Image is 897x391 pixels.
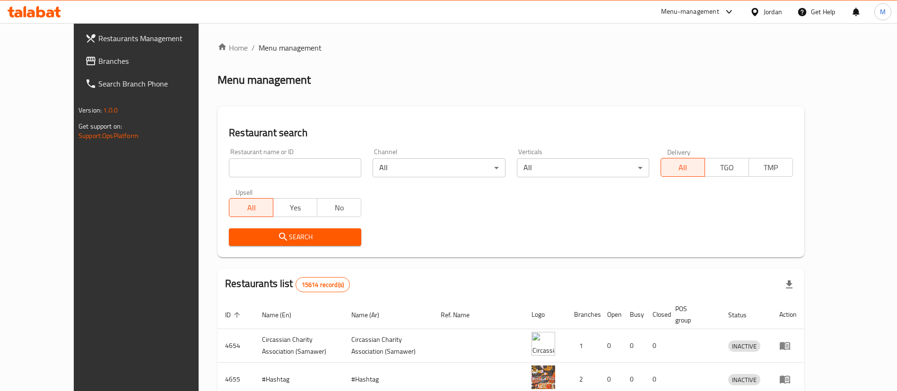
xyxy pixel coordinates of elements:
span: ID [225,309,243,321]
a: Branches [78,50,224,72]
span: Status [728,309,759,321]
a: Home [218,42,248,53]
span: Yes [277,201,314,215]
button: Yes [273,198,317,217]
span: Branches [98,55,216,67]
button: All [661,158,705,177]
img: #Hashtag [531,365,555,389]
span: TMP [753,161,789,174]
span: Get support on: [78,120,122,132]
td: 0 [600,329,622,363]
a: Restaurants Management [78,27,224,50]
h2: Restaurants list [225,277,350,292]
div: Total records count [296,277,350,292]
th: Open [600,300,622,329]
span: Restaurants Management [98,33,216,44]
input: Search for restaurant name or ID.. [229,158,361,177]
div: Menu [779,340,797,351]
li: / [252,42,255,53]
button: TGO [705,158,749,177]
span: M [880,7,886,17]
span: Name (En) [262,309,304,321]
span: INACTIVE [728,341,760,352]
td: 0 [645,329,668,363]
span: No [321,201,357,215]
span: All [233,201,270,215]
span: Ref. Name [441,309,482,321]
span: Name (Ar) [351,309,392,321]
td: 1 [566,329,600,363]
div: INACTIVE [728,374,760,385]
div: Menu [779,374,797,385]
th: Action [772,300,804,329]
button: No [317,198,361,217]
span: All [665,161,701,174]
label: Upsell [235,189,253,195]
td: ​Circassian ​Charity ​Association​ (Samawer) [254,329,344,363]
label: Delivery [667,148,691,155]
th: Closed [645,300,668,329]
a: Support.OpsPlatform [78,130,139,142]
span: Search Branch Phone [98,78,216,89]
div: Export file [778,273,801,296]
button: Search [229,228,361,246]
h2: Restaurant search [229,126,793,140]
td: ​Circassian ​Charity ​Association​ (Samawer) [344,329,433,363]
td: 0 [622,329,645,363]
th: Busy [622,300,645,329]
th: Logo [524,300,566,329]
th: Branches [566,300,600,329]
div: All [517,158,649,177]
div: Menu-management [661,6,719,17]
nav: breadcrumb [218,42,804,53]
img: ​Circassian ​Charity ​Association​ (Samawer) [531,332,555,356]
span: Version: [78,104,102,116]
span: INACTIVE [728,374,760,385]
span: Menu management [259,42,322,53]
span: 15614 record(s) [296,280,349,289]
span: Search [236,231,354,243]
button: TMP [749,158,793,177]
span: 1.0.0 [103,104,118,116]
div: All [373,158,505,177]
h2: Menu management [218,72,311,87]
button: All [229,198,273,217]
span: TGO [709,161,745,174]
td: 4654 [218,329,254,363]
div: Jordan [764,7,782,17]
span: POS group [675,303,709,326]
a: Search Branch Phone [78,72,224,95]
